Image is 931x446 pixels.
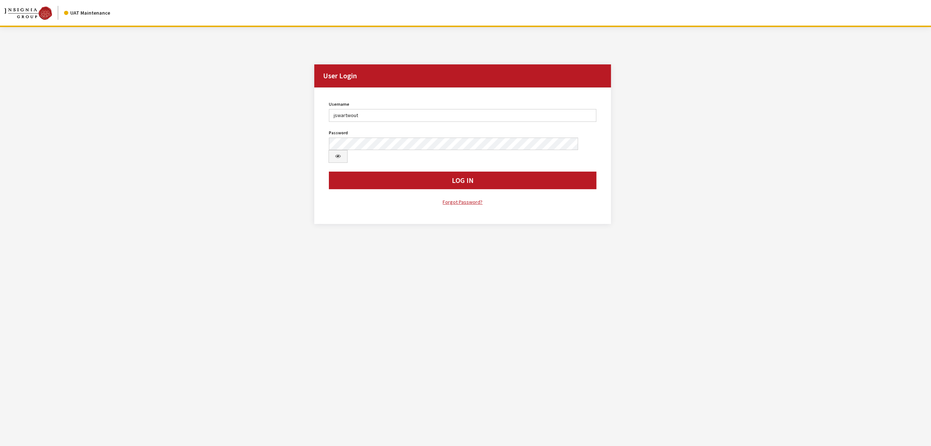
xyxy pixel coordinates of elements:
a: Insignia Group logo [4,6,64,20]
h2: User Login [314,64,611,87]
a: Forgot Password? [329,198,596,206]
img: Catalog Maintenance [4,7,52,20]
button: Show Password [329,150,348,163]
label: Password [329,130,348,136]
label: Username [329,101,349,108]
button: Log In [329,172,596,189]
div: UAT Maintenance [64,9,110,17]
